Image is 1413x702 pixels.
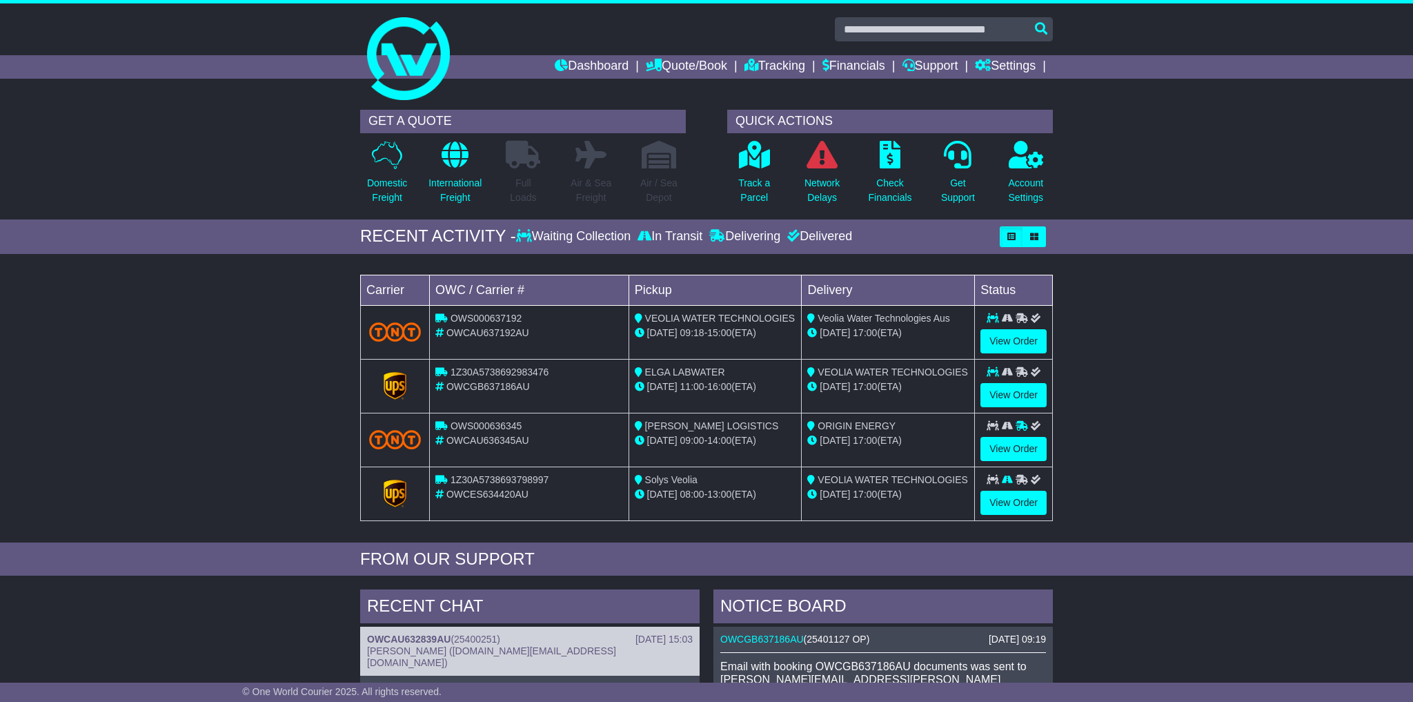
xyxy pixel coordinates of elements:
[820,435,850,446] span: [DATE]
[635,487,796,502] div: - (ETA)
[720,634,804,645] a: OWCGB637186AU
[451,420,522,431] span: OWS000636345
[941,176,975,205] p: Get Support
[738,140,771,213] a: Track aParcel
[451,313,522,324] span: OWS000637192
[645,313,796,324] span: VEOLIA WATER TECHNOLOGIES
[680,381,704,392] span: 11:00
[634,229,706,244] div: In Transit
[428,176,482,205] p: International Freight
[360,110,686,133] div: GET A QUOTE
[1009,176,1044,205] p: Account Settings
[647,327,678,338] span: [DATE]
[635,634,693,645] div: [DATE] 15:03
[635,380,796,394] div: - (ETA)
[640,176,678,205] p: Air / Sea Depot
[367,634,451,645] a: OWCAU632839AU
[807,487,969,502] div: (ETA)
[516,229,634,244] div: Waiting Collection
[506,176,540,205] p: Full Loads
[980,437,1047,461] a: View Order
[707,435,731,446] span: 14:00
[975,55,1036,79] a: Settings
[645,474,698,485] span: Solys Veolia
[784,229,852,244] div: Delivered
[446,489,528,500] span: OWCES634420AU
[818,474,968,485] span: VEOLIA WATER TECHNOLOGIES
[446,327,529,338] span: OWCAU637192AU
[645,367,725,378] span: ELGA LABWATER
[635,326,796,340] div: - (ETA)
[802,275,975,305] td: Delivery
[713,589,1053,627] div: NOTICE BOARD
[680,435,704,446] span: 09:00
[446,381,530,392] span: OWCGB637186AU
[369,430,421,449] img: TNT_Domestic.png
[853,327,877,338] span: 17:00
[555,55,629,79] a: Dashboard
[384,480,407,507] img: GetCarrierServiceLogo
[629,275,802,305] td: Pickup
[818,313,949,324] span: Veolia Water Technologies Aus
[720,634,1046,645] div: ( )
[454,634,497,645] span: 25400251
[680,327,704,338] span: 09:18
[645,420,779,431] span: [PERSON_NAME] LOGISTICS
[727,110,1053,133] div: QUICK ACTIONS
[635,433,796,448] div: - (ETA)
[428,140,482,213] a: InternationalFreight
[744,55,805,79] a: Tracking
[980,383,1047,407] a: View Order
[647,489,678,500] span: [DATE]
[680,489,704,500] span: 08:00
[853,489,877,500] span: 17:00
[647,435,678,446] span: [DATE]
[807,433,969,448] div: (ETA)
[989,634,1046,645] div: [DATE] 09:19
[820,381,850,392] span: [DATE]
[360,549,1053,569] div: FROM OUR SUPPORT
[369,322,421,341] img: TNT_Domestic.png
[804,176,840,205] p: Network Delays
[818,420,896,431] span: ORIGIN ENERGY
[820,489,850,500] span: [DATE]
[451,474,549,485] span: 1Z30A5738693798997
[367,645,616,668] span: [PERSON_NAME] ([DOMAIN_NAME][EMAIL_ADDRESS][DOMAIN_NAME])
[975,275,1053,305] td: Status
[367,634,693,645] div: ( )
[242,686,442,697] span: © One World Courier 2025. All rights reserved.
[902,55,958,79] a: Support
[706,229,784,244] div: Delivering
[940,140,976,213] a: GetSupport
[451,367,549,378] span: 1Z30A5738692983476
[446,435,529,446] span: OWCAU636345AU
[853,435,877,446] span: 17:00
[646,55,727,79] a: Quote/Book
[869,176,912,205] p: Check Financials
[1008,140,1045,213] a: AccountSettings
[868,140,913,213] a: CheckFinancials
[818,367,968,378] span: VEOLIA WATER TECHNOLOGIES
[822,55,885,79] a: Financials
[720,660,1046,700] p: Email with booking OWCGB637186AU documents was sent to [PERSON_NAME][EMAIL_ADDRESS][PERSON_NAME][...
[707,327,731,338] span: 15:00
[807,634,866,645] span: 25401127 OP
[366,140,408,213] a: DomesticFreight
[384,372,407,400] img: GetCarrierServiceLogo
[980,491,1047,515] a: View Order
[430,275,629,305] td: OWC / Carrier #
[738,176,770,205] p: Track a Parcel
[360,226,516,246] div: RECENT ACTIVITY -
[804,140,840,213] a: NetworkDelays
[571,176,611,205] p: Air & Sea Freight
[707,381,731,392] span: 16:00
[647,381,678,392] span: [DATE]
[360,589,700,627] div: RECENT CHAT
[980,329,1047,353] a: View Order
[853,381,877,392] span: 17:00
[361,275,430,305] td: Carrier
[807,380,969,394] div: (ETA)
[807,326,969,340] div: (ETA)
[707,489,731,500] span: 13:00
[367,176,407,205] p: Domestic Freight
